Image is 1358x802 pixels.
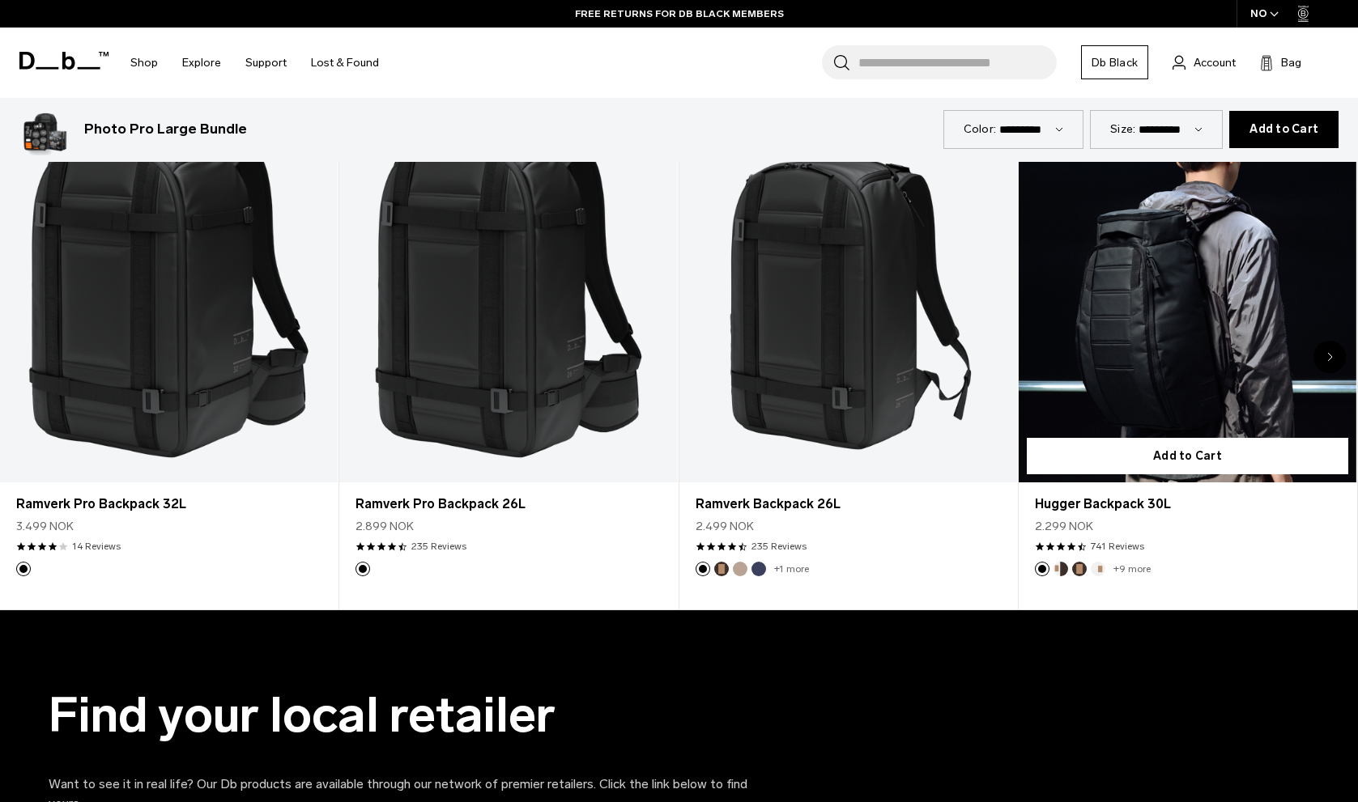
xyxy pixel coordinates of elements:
[16,518,74,535] span: 3.499 NOK
[1035,494,1340,514] a: Hugger Backpack 30L
[1260,53,1301,72] button: Bag
[355,562,370,576] button: Black Out
[1035,518,1093,535] span: 2.299 NOK
[1019,107,1358,611] div: 4 / 8
[1229,111,1339,148] button: Add to Cart
[575,6,784,21] a: FREE RETURNS FOR DB BLACK MEMBERS
[1035,562,1049,576] button: Black Out
[411,539,466,554] a: 235 reviews
[964,121,997,138] label: Color:
[696,518,754,535] span: 2.499 NOK
[1072,562,1087,576] button: Espresso
[1113,563,1151,575] a: +9 more
[751,539,807,554] a: 235 reviews
[19,104,71,155] img: Photo Pro Large Bundle
[751,562,766,576] button: Blue Hour
[339,107,679,611] div: 2 / 8
[72,539,121,554] a: 14 reviews
[679,108,1017,483] a: Ramverk Backpack 26L
[355,494,661,514] a: Ramverk Pro Backpack 26L
[1019,108,1356,483] a: Hugger Backpack 30L
[1027,438,1348,474] button: Add to Cart
[696,494,1001,514] a: Ramverk Backpack 26L
[130,34,158,91] a: Shop
[182,34,221,91] a: Explore
[696,562,710,576] button: Black Out
[1054,562,1068,576] button: Cappuccino
[16,494,321,514] a: Ramverk Pro Backpack 32L
[1313,341,1346,373] div: Next slide
[733,562,747,576] button: Fogbow Beige
[311,34,379,91] a: Lost & Found
[1081,45,1148,79] a: Db Black
[16,562,31,576] button: Black Out
[1091,562,1105,576] button: Oatmilk
[714,562,729,576] button: Espresso
[118,28,391,98] nav: Main Navigation
[1091,539,1144,554] a: 741 reviews
[679,107,1019,611] div: 3 / 8
[49,688,777,742] div: Find your local retailer
[245,34,287,91] a: Support
[1194,54,1236,71] span: Account
[1249,123,1318,136] span: Add to Cart
[339,108,677,483] a: Ramverk Pro Backpack 26L
[355,518,414,535] span: 2.899 NOK
[1281,54,1301,71] span: Bag
[774,563,809,575] a: +1 more
[1173,53,1236,72] a: Account
[1110,121,1135,138] label: Size:
[84,119,247,140] h3: Photo Pro Large Bundle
